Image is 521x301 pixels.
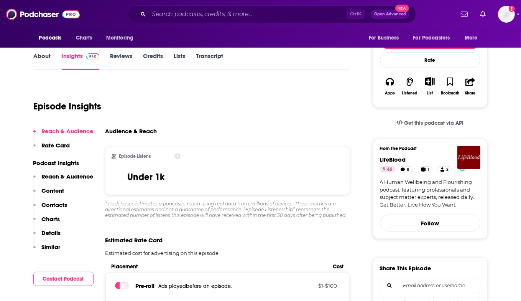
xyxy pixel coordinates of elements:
div: Bookmark [441,91,459,96]
p: Content [42,187,64,194]
div: Show More ButtonList [420,72,440,100]
a: Transcript [196,52,223,70]
a: InsightsPodchaser Pro [62,52,100,70]
a: Reviews [110,52,132,70]
button: Content [33,187,64,201]
p: Reach & Audience [42,173,94,180]
p: Contacts [42,201,67,208]
span: 1 [427,166,429,174]
button: open menu [363,31,409,45]
button: Similar [33,243,61,258]
button: Reach & Audience [33,127,94,142]
a: 2 [437,166,452,172]
span: Estimated Rate Card [105,237,163,244]
p: Podcast Insights [33,159,94,167]
a: Show notifications dropdown [477,8,489,21]
span: Ads played before an episode . [158,283,232,289]
h2: Episode Listens [119,154,151,159]
img: Podchaser - Follow, Share and Rate Podcasts [6,7,80,21]
button: Follow [380,215,480,232]
svg: Add a profile image [509,6,515,12]
h1: Episode Insights [34,101,102,112]
button: Share [460,72,480,100]
button: Show profile menu [498,6,515,23]
button: open menu [459,31,487,45]
span: More [465,33,478,43]
button: open menu [101,31,143,45]
p: Similar [42,243,61,251]
span: For Business [369,33,399,43]
span: New [395,5,409,12]
a: 46 [380,166,396,172]
div: Apps [385,91,395,96]
span: Charts [76,33,92,43]
h3: Under 1k [127,171,164,183]
span: For Podcasters [413,33,450,43]
div: Rate [380,52,480,68]
span: 8 [407,166,409,174]
button: Show More Button [422,77,438,86]
a: A Human Wellbeing and Flourishing podcast, featuring professionals and subject matter experts, re... [380,179,480,208]
p: Reach & Audience [42,127,94,135]
a: LifeBlood [380,156,406,163]
button: Rate Card [33,142,70,156]
div: Share [465,91,475,96]
span: Pre -roll [135,282,154,289]
span: Monitoring [106,33,133,43]
a: Show notifications dropdown [458,8,471,21]
a: 1 [417,166,432,172]
div: Search podcasts, credits, & more... [128,5,416,23]
p: Charts [42,215,60,223]
a: Charts [71,31,97,45]
p: $ 1 - $ 100 [287,283,337,289]
div: List [427,91,433,96]
button: Charts [33,215,60,230]
p: Estimated cost for advertising on this episode. [105,250,350,256]
a: About [34,52,51,70]
button: Details [33,229,61,243]
button: Listened [400,72,420,100]
button: Apps [380,72,400,100]
button: Contacts [33,201,67,215]
a: 8 [397,166,413,172]
div: Search followers [380,278,480,293]
h3: Audience & Reach [105,127,157,135]
img: Podchaser Pro [86,53,100,60]
p: Rate Card [42,142,70,149]
button: Reach & Audience [33,173,94,187]
a: Get this podcast via API [390,114,470,132]
button: Bookmark [440,72,460,100]
h3: From The Podcast [380,146,474,151]
span: 46 [387,166,393,174]
span: Logged in as megcassidy [498,6,515,23]
button: Open AdvancedNew [371,10,409,19]
div: Listened [402,91,418,96]
a: Lists [174,52,185,70]
span: Podcasts [39,33,62,43]
span: Get this podcast via API [404,120,463,126]
span: Ctrl K [347,9,365,19]
button: open menu [34,31,72,45]
span: Placement [112,263,327,270]
img: User Profile [498,6,515,23]
button: Contact Podcast [33,272,94,286]
p: Details [42,229,61,237]
input: Search podcasts, credits, & more... [149,8,347,20]
h3: Share This Episode [380,265,431,272]
span: 2 [446,166,449,174]
img: LifeBlood [457,146,480,169]
button: open menu [408,31,461,45]
input: Email address or username... [386,278,474,293]
a: Credits [143,52,163,70]
span: Open Advanced [374,12,406,16]
span: Cost [333,263,343,270]
div: * Podchaser estimates a podcast’s reach using real data from millions of devices. These metrics a... [105,201,350,218]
